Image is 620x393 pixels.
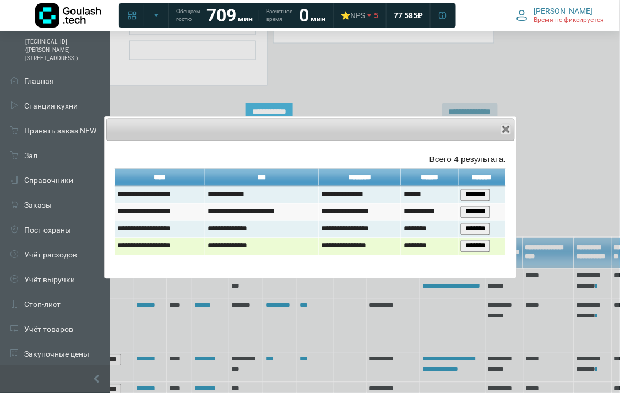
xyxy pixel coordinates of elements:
[341,10,365,20] div: ⭐
[394,10,417,20] span: 77 585
[534,6,593,16] span: [PERSON_NAME]
[350,11,365,20] span: NPS
[311,14,325,23] span: мин
[35,3,101,28] img: Логотип компании Goulash.tech
[170,6,332,25] a: Обещаем гостю 709 мин Расчетное время 0 мин
[115,153,506,166] div: Всего 4 результата.
[334,6,385,25] a: ⭐NPS 5
[417,10,423,20] span: ₽
[299,5,309,26] strong: 0
[206,5,236,26] strong: 709
[374,10,378,20] span: 5
[238,14,253,23] span: мин
[266,8,292,23] span: Расчетное время
[510,4,611,27] button: [PERSON_NAME] Время не фиксируется
[501,124,512,135] button: Close
[534,16,605,25] span: Время не фиксируется
[387,6,429,25] a: 77 585 ₽
[176,8,200,23] span: Обещаем гостю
